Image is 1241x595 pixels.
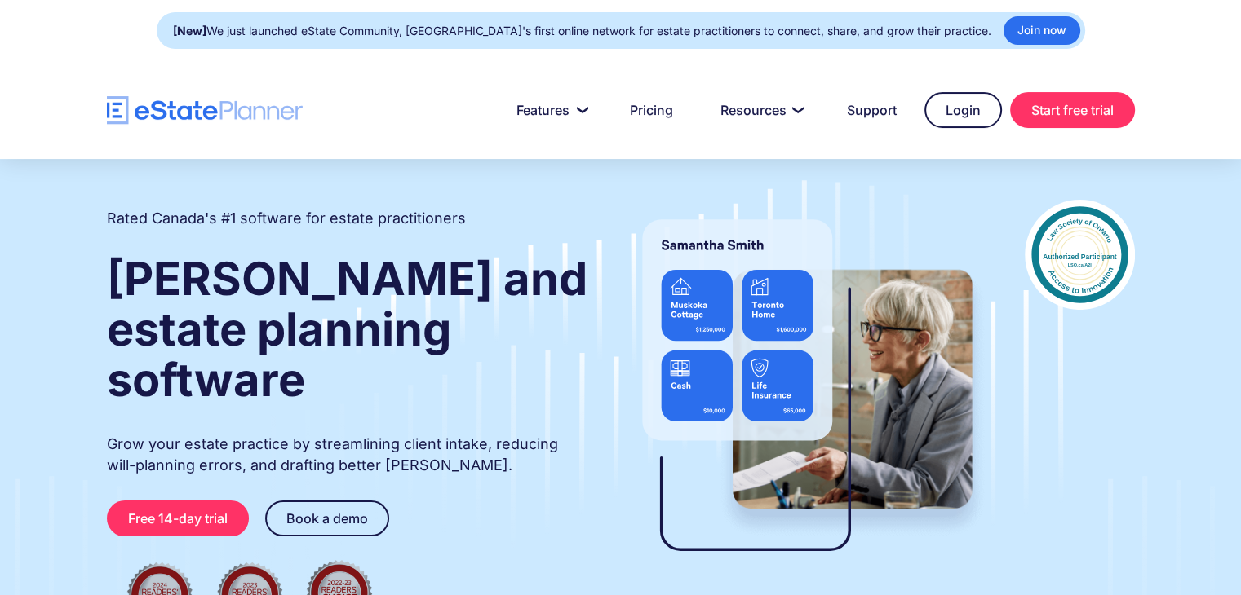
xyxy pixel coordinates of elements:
a: Free 14-day trial [107,500,249,536]
a: Features [497,94,602,126]
img: estate planner showing wills to their clients, using eState Planner, a leading estate planning so... [623,200,992,583]
strong: [New] [173,24,206,37]
div: We just launched eState Community, [GEOGRAPHIC_DATA]'s first online network for estate practition... [173,20,991,42]
a: Resources [701,94,819,126]
a: Support [827,94,916,126]
a: Pricing [610,94,693,126]
a: Start free trial [1010,92,1135,128]
a: Join now [1004,16,1080,45]
a: Book a demo [265,500,389,536]
h2: Rated Canada's #1 software for estate practitioners [107,208,466,229]
a: home [107,96,303,125]
strong: [PERSON_NAME] and estate planning software [107,251,587,408]
a: Login [924,92,1002,128]
p: Grow your estate practice by streamlining client intake, reducing will-planning errors, and draft... [107,434,590,476]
